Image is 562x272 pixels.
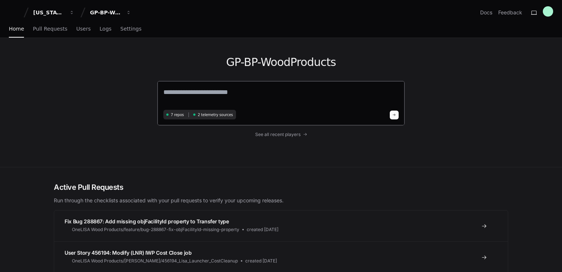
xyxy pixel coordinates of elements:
[72,227,239,233] span: OneLISA Wood Products/feature/bug-288867-fix-objFacilityId-missing-property
[33,9,65,16] div: [US_STATE] Pacific
[100,27,111,31] span: Logs
[120,27,141,31] span: Settings
[76,27,91,31] span: Users
[90,9,122,16] div: GP-BP-WoodProducts
[54,182,508,192] h2: Active Pull Requests
[120,21,141,38] a: Settings
[247,227,278,233] span: created [DATE]
[72,258,238,264] span: OneLISA Wood Products/[PERSON_NAME]/456194_Lisa_Launcher_CostCleanup
[498,9,522,16] button: Feedback
[480,9,492,16] a: Docs
[157,56,405,69] h1: GP-BP-WoodProducts
[9,21,24,38] a: Home
[9,27,24,31] span: Home
[33,21,67,38] a: Pull Requests
[100,21,111,38] a: Logs
[54,197,508,204] p: Run through the checklists associated with your pull requests to verify your upcoming releases.
[30,6,77,19] button: [US_STATE] Pacific
[245,258,277,264] span: created [DATE]
[65,250,192,256] span: User Story 456194: Modify (LNR) IWP Cost Close job
[171,112,184,118] span: 7 repos
[157,132,405,137] a: See all recent players
[87,6,134,19] button: GP-BP-WoodProducts
[65,218,229,224] span: Fix Bug 288867: Add missing objFacilityId property to Transfer type
[33,27,67,31] span: Pull Requests
[76,21,91,38] a: Users
[255,132,301,137] span: See all recent players
[54,210,508,241] a: Fix Bug 288867: Add missing objFacilityId property to Transfer typeOneLISA Wood Products/feature/...
[198,112,233,118] span: 2 telemetry sources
